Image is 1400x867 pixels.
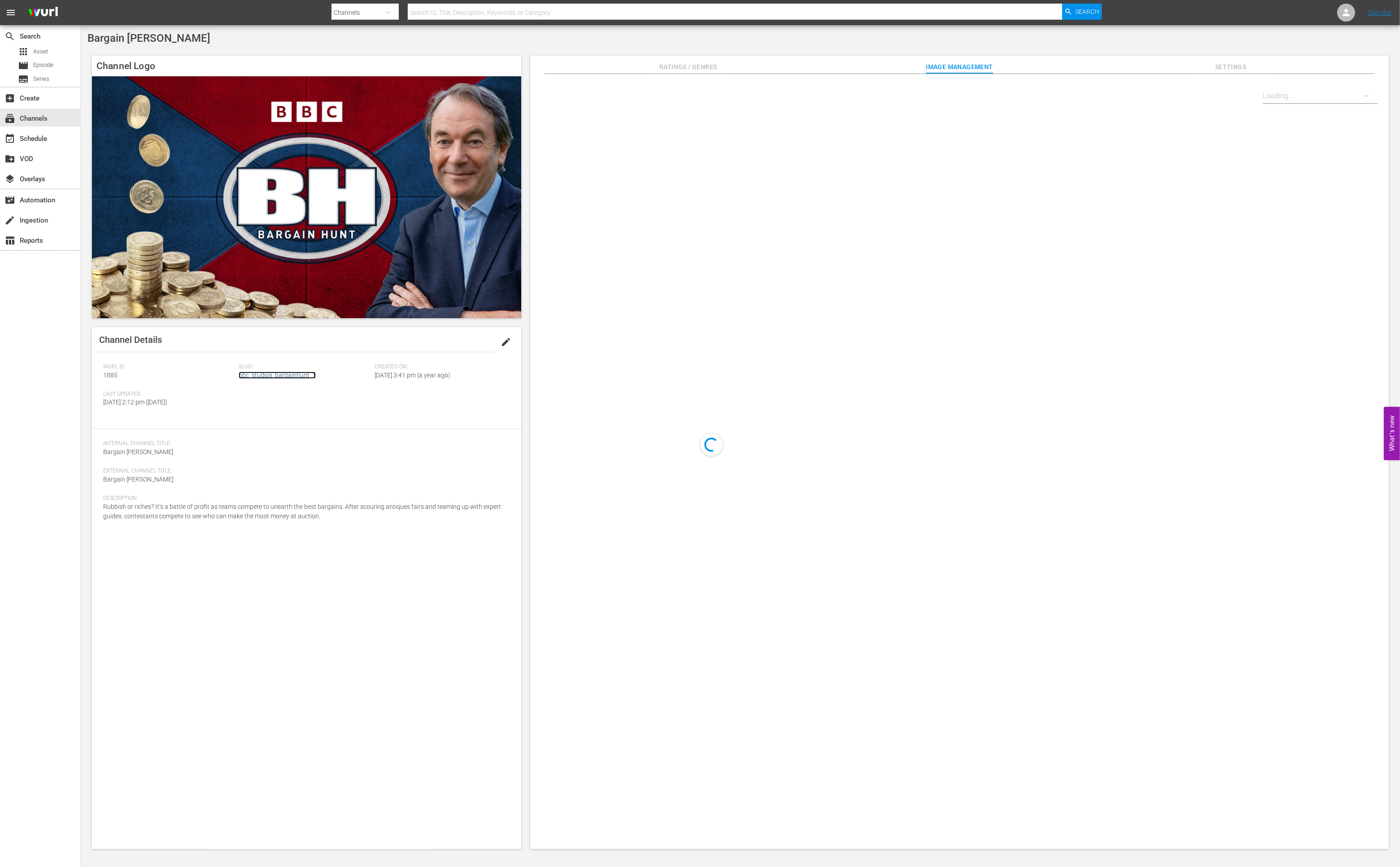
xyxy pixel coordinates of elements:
span: Wurl ID: [103,363,234,371]
span: [DATE] 2:12 pm ([DATE]) [103,398,167,406]
span: Last Updated: [103,391,234,398]
span: Create [4,93,15,104]
span: Episode [33,61,53,70]
span: Series [33,74,49,83]
span: Schedule [4,133,15,144]
span: Reports [4,235,15,246]
img: Bargain Hunt [92,76,521,318]
span: Ratings / Genres [654,61,722,73]
span: Asset [18,46,29,57]
span: External Channel Title: [103,468,506,475]
button: Search [1062,4,1102,20]
a: Sign Out [1368,9,1391,16]
span: Bargain [PERSON_NAME] [103,448,173,455]
button: Open Feedback Widget [1384,407,1400,460]
span: Bargain [PERSON_NAME] [87,32,210,44]
img: ans4CAIJ8jUAAAAAAAAAAAAAAAAAAAAAAAAgQb4GAAAAAAAAAAAAAAAAAAAAAAAAJMjXAAAAAAAAAAAAAAAAAAAAAAAAgAT5G... [22,2,65,23]
span: Created On: [375,363,506,371]
span: [DATE] 3:41 pm (a year ago) [375,372,450,379]
span: Automation [4,195,15,206]
span: edit [501,337,511,347]
span: 1885 [103,372,118,379]
span: menu [5,7,16,18]
span: VOD [4,153,15,164]
span: Episode [18,60,29,71]
span: Ingestion [4,215,15,226]
span: Search [4,31,15,42]
span: Channel Details [99,334,162,345]
h4: Channel Logo [92,56,521,76]
span: Image Management [926,61,993,73]
span: Series [18,74,29,84]
span: Slug: [239,363,370,371]
span: Internal Channel Title: [103,440,506,447]
span: Rubbish or riches? It’s a battle of profit as teams compete to unearth the best bargains. After s... [103,503,501,520]
span: Overlays [4,174,15,184]
span: Settings [1197,61,1265,73]
span: Search [1075,4,1099,20]
button: edit [495,331,517,353]
a: bbc_studios_bargainhunt_1 [239,372,316,379]
span: Channels [4,113,15,124]
span: Asset [33,47,48,56]
span: Description: [103,495,506,502]
span: Bargain [PERSON_NAME] [103,476,173,483]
